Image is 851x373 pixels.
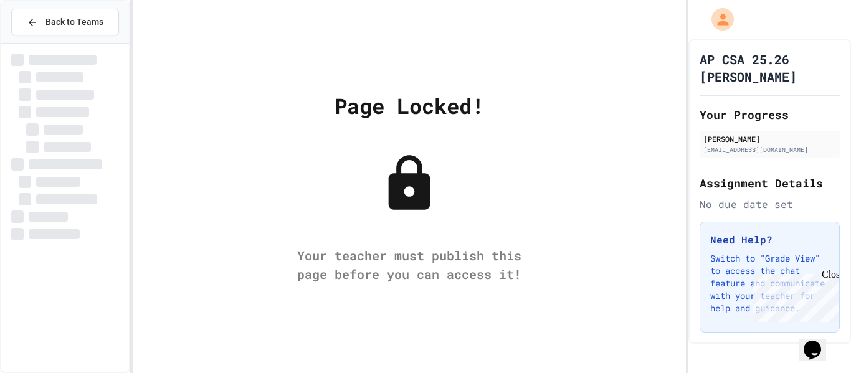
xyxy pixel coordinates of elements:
[710,232,829,247] h3: Need Help?
[335,90,484,121] div: Page Locked!
[700,50,840,85] h1: AP CSA 25.26 [PERSON_NAME]
[700,106,840,123] h2: Your Progress
[700,197,840,212] div: No due date set
[285,246,534,283] div: Your teacher must publish this page before you can access it!
[748,269,839,322] iframe: chat widget
[698,5,737,34] div: My Account
[5,5,86,79] div: Chat with us now!Close
[799,323,839,361] iframe: chat widget
[700,174,840,192] h2: Assignment Details
[45,16,103,29] span: Back to Teams
[703,145,836,154] div: [EMAIL_ADDRESS][DOMAIN_NAME]
[11,9,119,35] button: Back to Teams
[703,133,836,144] div: [PERSON_NAME]
[710,252,829,314] p: Switch to "Grade View" to access the chat feature and communicate with your teacher for help and ...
